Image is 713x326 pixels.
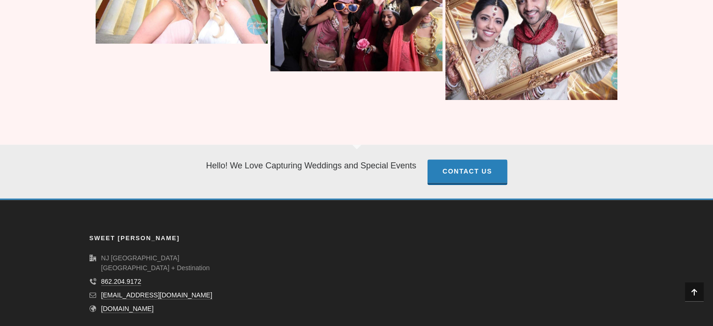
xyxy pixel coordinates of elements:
font: Hello! We Love Capturing Weddings and Special Events [206,161,416,170]
a: Contact Us [428,159,507,183]
span: NJ [GEOGRAPHIC_DATA] [GEOGRAPHIC_DATA] + Destination [101,254,210,272]
a: 862.204.9172 [101,278,142,286]
a: [DOMAIN_NAME] [101,305,154,313]
h4: Sweet [PERSON_NAME] [90,233,180,244]
a: [EMAIL_ADDRESS][DOMAIN_NAME] [101,291,212,299]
